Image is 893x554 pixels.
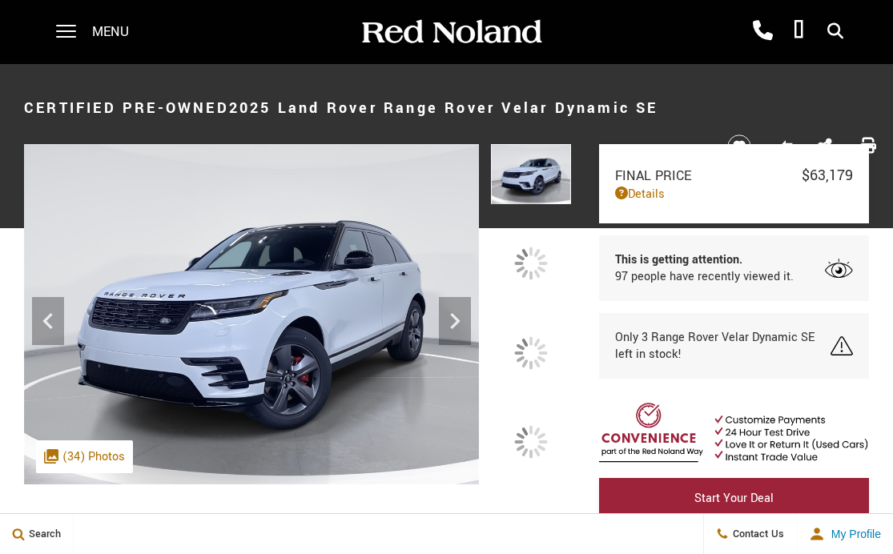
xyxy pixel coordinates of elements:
span: Search [25,527,61,541]
img: Certified Used 2025 White Land Rover Dynamic SE image 1 [491,144,572,205]
span: Contact Us [729,527,784,541]
button: Compare vehicle [770,134,794,159]
strong: Certified Pre-Owned [24,98,229,118]
a: Print this Certified Pre-Owned 2025 Land Rover Range Rover Velar Dynamic SE With Navigation & AWD [860,136,876,157]
h1: 2025 Land Rover Range Rover Velar Dynamic SE With Navigation & AWD [24,76,702,204]
span: This is getting attention. [615,251,794,268]
img: Red Noland Auto Group [359,18,543,46]
span: My Profile [825,528,881,540]
a: Share this Certified Pre-Owned 2025 Land Rover Range Rover Velar Dynamic SE With Navigation & AWD [818,136,832,157]
a: Start Your Deal [599,478,869,520]
a: Details [615,186,853,203]
span: Final Price [615,167,802,185]
button: user-profile-menu [797,514,893,554]
span: Start Your Deal [694,490,774,507]
span: 97 people have recently viewed it. [615,268,794,285]
div: (34) Photos [36,440,133,473]
span: $63,179 [802,165,853,186]
button: Save vehicle [722,134,757,159]
a: Final Price $63,179 [615,165,853,186]
img: Certified Used 2025 White Land Rover Dynamic SE image 1 [24,144,479,484]
span: Only 3 Range Rover Velar Dynamic SE left in stock! [615,329,831,363]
